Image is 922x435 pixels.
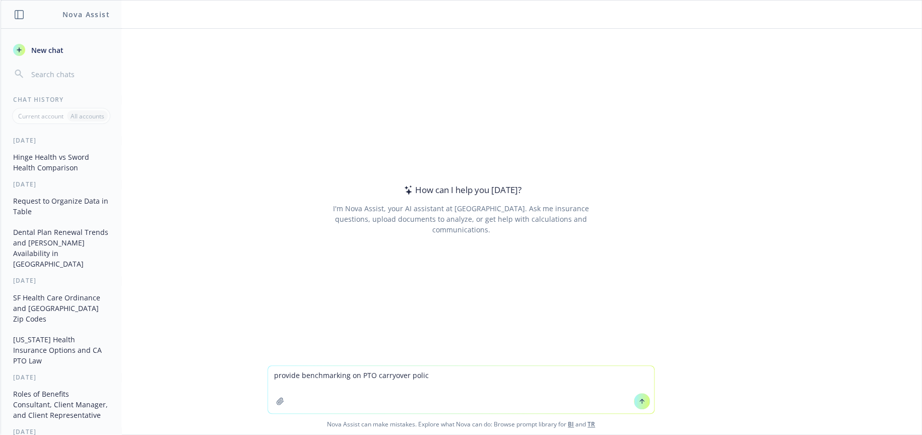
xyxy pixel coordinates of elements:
[319,203,603,235] div: I'm Nova Assist, your AI assistant at [GEOGRAPHIC_DATA]. Ask me insurance questions, upload docum...
[1,373,121,382] div: [DATE]
[268,366,654,413] textarea: provide benchmarking on PTO carryover polic
[18,112,63,120] p: Current account
[62,9,110,20] h1: Nova Assist
[568,420,574,428] a: BI
[9,224,113,272] button: Dental Plan Renewal Trends and [PERSON_NAME] Availability in [GEOGRAPHIC_DATA]
[71,112,104,120] p: All accounts
[9,331,113,369] button: [US_STATE] Health Insurance Options and CA PTO Law
[1,180,121,189] div: [DATE]
[29,67,109,81] input: Search chats
[9,149,113,176] button: Hinge Health vs Sword Health Comparison
[9,193,113,220] button: Request to Organize Data in Table
[1,136,121,145] div: [DATE]
[401,183,521,197] div: How can I help you [DATE]?
[9,289,113,327] button: SF Health Care Ordinance and [GEOGRAPHIC_DATA] Zip Codes
[9,41,113,59] button: New chat
[5,414,917,434] span: Nova Assist can make mistakes. Explore what Nova can do: Browse prompt library for and
[587,420,595,428] a: TR
[9,386,113,423] button: Roles of Benefits Consultant, Client Manager, and Client Representative
[1,95,121,104] div: Chat History
[29,45,63,55] span: New chat
[1,276,121,285] div: [DATE]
